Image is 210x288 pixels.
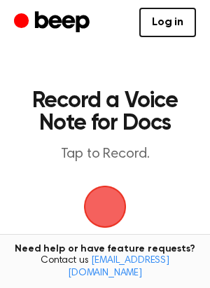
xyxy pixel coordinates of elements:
[8,255,202,280] span: Contact us
[68,256,169,278] a: [EMAIL_ADDRESS][DOMAIN_NAME]
[25,90,185,135] h1: Record a Voice Note for Docs
[84,186,126,228] img: Beep Logo
[25,146,185,163] p: Tap to Record.
[14,9,93,36] a: Beep
[139,8,196,37] a: Log in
